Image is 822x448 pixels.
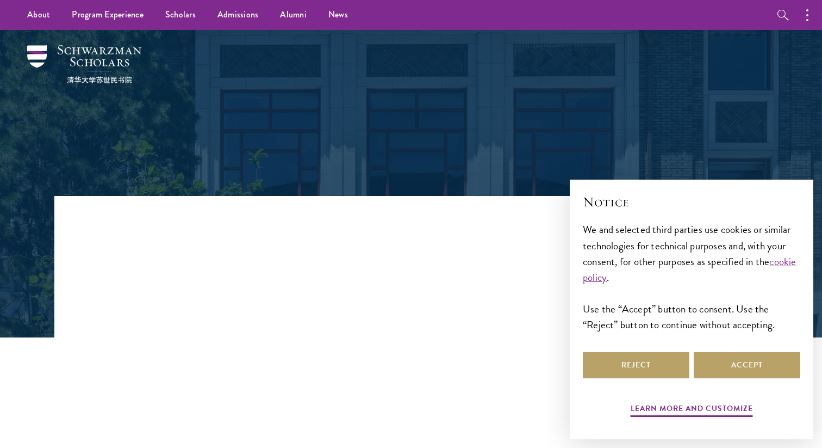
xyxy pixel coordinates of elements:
[583,222,800,332] div: We and selected third parties use cookies or similar technologies for technical purposes and, wit...
[631,402,753,419] button: Learn more and customize
[27,45,141,83] img: Schwarzman Scholars
[583,352,689,378] button: Reject
[583,254,796,285] a: cookie policy
[694,352,800,378] button: Accept
[583,193,800,211] h2: Notice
